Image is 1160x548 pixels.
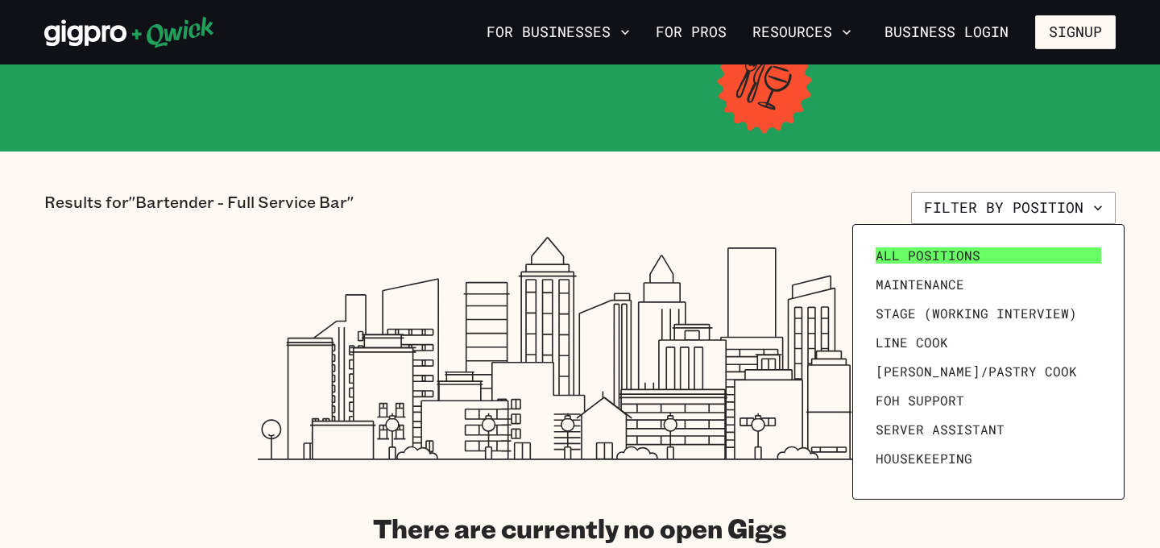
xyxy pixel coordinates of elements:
span: All Positions [876,247,980,264]
span: [PERSON_NAME]/Pastry Cook [876,363,1077,380]
span: Line Cook [876,334,948,351]
span: Maintenance [876,276,964,293]
span: Prep Cook [876,479,948,496]
span: Server Assistant [876,421,1005,438]
ul: Filter by position [869,241,1108,483]
span: Housekeeping [876,450,972,467]
span: FOH Support [876,392,964,409]
span: Stage (working interview) [876,305,1077,322]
